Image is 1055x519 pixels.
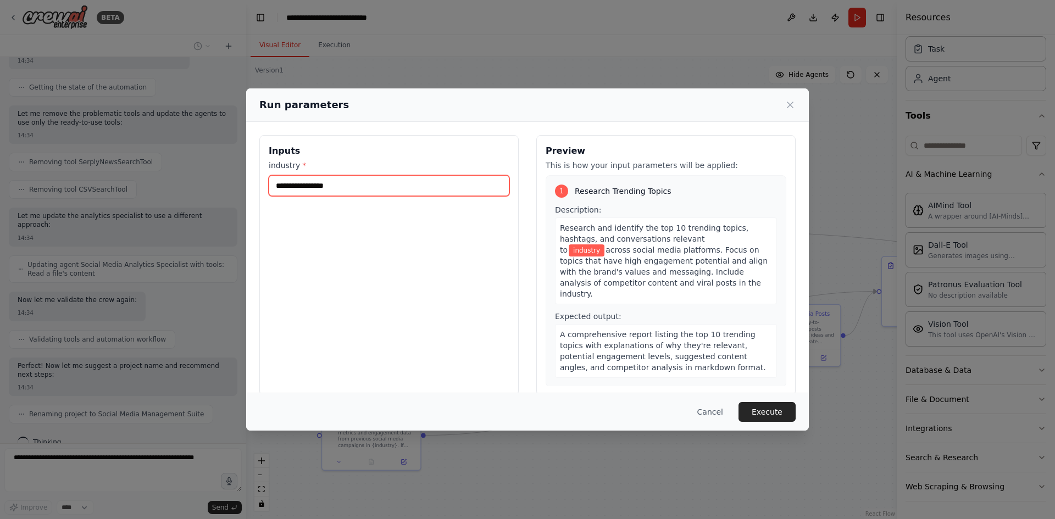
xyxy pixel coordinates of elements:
[569,244,604,256] span: Variable: industry
[560,330,766,372] span: A comprehensive report listing the top 10 trending topics with explanations of why they're releva...
[555,312,621,321] span: Expected output:
[738,402,796,422] button: Execute
[259,97,349,113] h2: Run parameters
[560,224,748,254] span: Research and identify the top 10 trending topics, hashtags, and conversations relevant to
[269,160,509,171] label: industry
[575,186,671,197] span: Research Trending Topics
[555,205,601,214] span: Description:
[560,245,768,298] span: across social media platforms. Focus on topics that have high engagement potential and align with...
[546,160,786,171] p: This is how your input parameters will be applied:
[546,144,786,158] h3: Preview
[555,185,568,198] div: 1
[269,144,509,158] h3: Inputs
[688,402,732,422] button: Cancel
